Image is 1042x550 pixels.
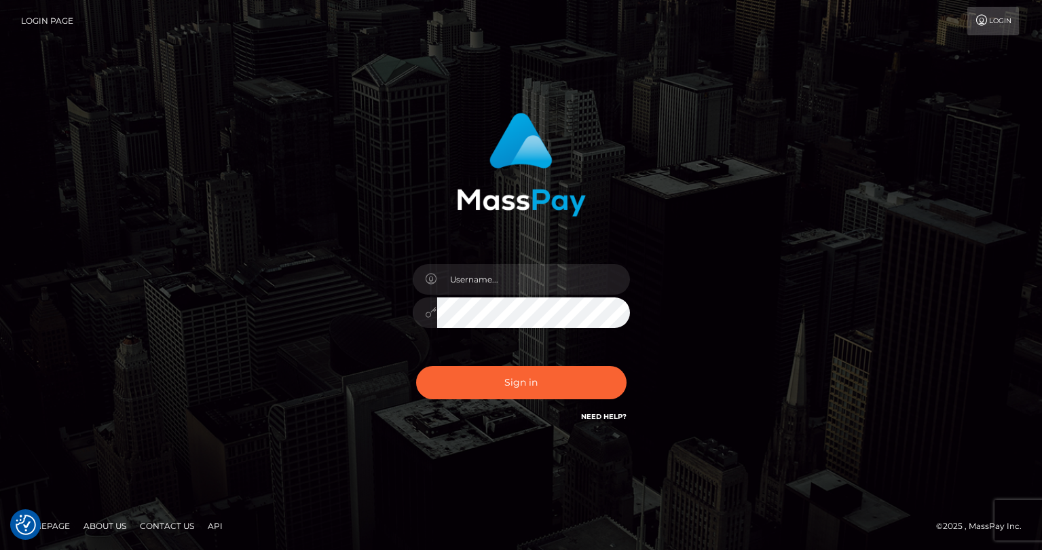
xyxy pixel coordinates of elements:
a: About Us [78,515,132,536]
a: Contact Us [134,515,200,536]
input: Username... [437,264,630,295]
img: Revisit consent button [16,515,36,535]
a: Login [967,7,1019,35]
button: Sign in [416,366,627,399]
button: Consent Preferences [16,515,36,535]
div: © 2025 , MassPay Inc. [936,519,1032,534]
a: API [202,515,228,536]
img: MassPay Login [457,113,586,217]
a: Login Page [21,7,73,35]
a: Need Help? [581,412,627,421]
a: Homepage [15,515,75,536]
